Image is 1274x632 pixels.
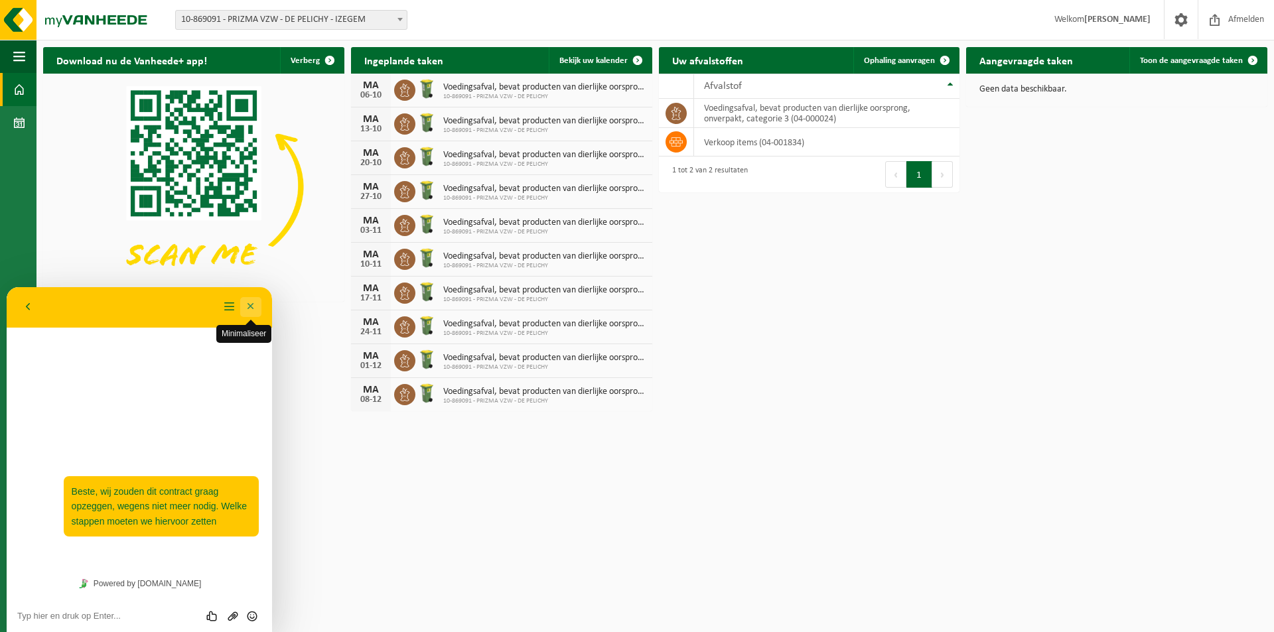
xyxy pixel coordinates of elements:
span: Voedingsafval, bevat producten van dierlijke oorsprong, onverpakt, categorie 3 [443,353,646,363]
div: MA [358,351,384,361]
span: Bekijk uw kalender [559,56,628,65]
strong: [PERSON_NAME] [1084,15,1151,25]
td: voedingsafval, bevat producten van dierlijke oorsprong, onverpakt, categorie 3 (04-000024) [694,99,960,128]
span: 10-869091 - PRIZMA VZW - DE PELICHY [443,194,646,202]
img: Tawky_16x16.svg [72,292,82,301]
a: Ophaling aanvragen [853,47,958,74]
span: Toon de aangevraagde taken [1140,56,1243,65]
div: 1 tot 2 van 2 resultaten [666,160,748,189]
span: 10-869091 - PRIZMA VZW - DE PELICHY [443,228,646,236]
div: 01-12 [358,361,384,371]
div: MA [358,317,384,328]
button: 1 [906,161,932,188]
div: MA [358,80,384,91]
button: Verberg [280,47,343,74]
img: WB-0140-HPE-GN-51 [415,111,438,134]
span: 10-869091 - PRIZMA VZW - DE PELICHY - IZEGEM [176,11,407,29]
div: MA [358,148,384,158]
h2: Download nu de Vanheede+ app! [43,47,220,73]
h2: Uw afvalstoffen [659,47,756,73]
div: MA [358,182,384,192]
div: 17-11 [358,294,384,303]
span: Voedingsafval, bevat producten van dierlijke oorsprong, onverpakt, categorie 3 [443,251,646,262]
div: MA [358,385,384,395]
img: WB-0140-HPE-GN-51 [415,213,438,235]
span: 10-869091 - PRIZMA VZW - DE PELICHY [443,363,646,371]
img: WB-0140-HPE-GN-51 [415,382,438,405]
div: MA [358,114,384,125]
span: 10-869091 - PRIZMA VZW - DE PELICHY - IZEGEM [175,10,407,30]
div: 06-10 [358,91,384,100]
span: 10-869091 - PRIZMA VZW - DE PELICHY [443,93,646,101]
span: 10-869091 - PRIZMA VZW - DE PELICHY [443,127,646,135]
div: MA [358,283,384,294]
td: verkoop items (04-001834) [694,128,960,157]
span: Voedingsafval, bevat producten van dierlijke oorsprong, onverpakt, categorie 3 [443,387,646,397]
img: WB-0140-HPE-GN-51 [415,281,438,303]
img: WB-0140-HPE-GN-51 [415,78,438,100]
span: Voedingsafval, bevat producten van dierlijke oorsprong, onverpakt, categorie 3 [443,82,646,93]
img: WB-0140-HPE-GN-51 [415,348,438,371]
h2: Aangevraagde taken [966,47,1086,73]
a: Bekijk uw kalender [549,47,651,74]
div: 08-12 [358,395,384,405]
span: Voedingsafval, bevat producten van dierlijke oorsprong, onverpakt, categorie 3 [443,285,646,296]
span: Voedingsafval, bevat producten van dierlijke oorsprong, onverpakt, categorie 3 [443,184,646,194]
p: Geen data beschikbaar. [979,85,1254,94]
button: Emoji invoeren [236,322,255,336]
button: Next [932,161,953,188]
button: Previous [885,161,906,188]
button: Upload bestand [216,322,236,336]
div: MA [358,216,384,226]
span: 10-869091 - PRIZMA VZW - DE PELICHY [443,160,646,168]
span: 10-869091 - PRIZMA VZW - DE PELICHY [443,330,646,338]
span: 10-869091 - PRIZMA VZW - DE PELICHY [443,397,646,405]
div: 20-10 [358,158,384,168]
img: WB-0140-HPE-GN-51 [415,247,438,269]
div: MA [358,249,384,260]
span: Voedingsafval, bevat producten van dierlijke oorsprong, onverpakt, categorie 3 [443,150,646,160]
div: Group of buttons [196,322,255,336]
span: 10-869091 - PRIZMA VZW - DE PELICHY [443,296,646,304]
span: Voedingsafval, bevat producten van dierlijke oorsprong, onverpakt, categorie 3 [443,218,646,228]
div: 13-10 [358,125,384,134]
img: WB-0140-HPE-GN-51 [415,179,438,202]
div: 24-11 [358,328,384,337]
span: Ophaling aanvragen [864,56,935,65]
span: Verberg [291,56,320,65]
iframe: chat widget [7,287,272,632]
img: WB-0140-HPE-GN-51 [415,314,438,337]
span: Voedingsafval, bevat producten van dierlijke oorsprong, onverpakt, categorie 3 [443,116,646,127]
a: Toon de aangevraagde taken [1129,47,1266,74]
div: 03-11 [358,226,384,235]
span: 10-869091 - PRIZMA VZW - DE PELICHY [443,262,646,270]
div: 10-11 [358,260,384,269]
span: Afvalstof [704,81,742,92]
a: Powered by [DOMAIN_NAME] [67,288,199,305]
img: WB-0140-HPE-GN-51 [415,145,438,168]
div: Beoordeel deze chat [196,322,217,336]
div: 27-10 [358,192,384,202]
img: Download de VHEPlus App [43,74,344,299]
span: Voedingsafval, bevat producten van dierlijke oorsprong, onverpakt, categorie 3 [443,319,646,330]
h2: Ingeplande taken [351,47,457,73]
